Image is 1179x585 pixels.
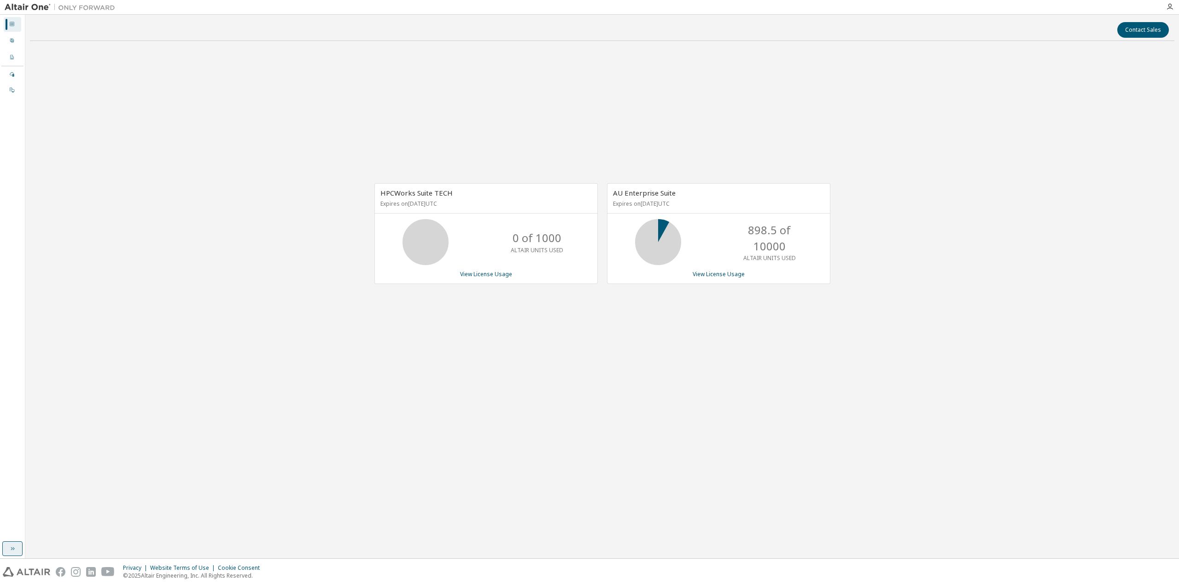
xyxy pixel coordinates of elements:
[613,200,822,208] p: Expires on [DATE] UTC
[86,567,96,577] img: linkedin.svg
[218,564,265,572] div: Cookie Consent
[4,50,21,65] div: Company Profile
[4,67,21,82] div: Managed
[123,564,150,572] div: Privacy
[4,34,21,48] div: User Profile
[5,3,120,12] img: Altair One
[733,222,806,254] p: 898.5 of 10000
[460,270,512,278] a: View License Usage
[1117,22,1169,38] button: Contact Sales
[150,564,218,572] div: Website Terms of Use
[743,254,796,262] p: ALTAIR UNITS USED
[4,83,21,98] div: On Prem
[511,246,563,254] p: ALTAIR UNITS USED
[4,17,21,32] div: Dashboard
[380,200,589,208] p: Expires on [DATE] UTC
[71,567,81,577] img: instagram.svg
[613,188,676,197] span: AU Enterprise Suite
[513,230,561,246] p: 0 of 1000
[3,567,50,577] img: altair_logo.svg
[101,567,115,577] img: youtube.svg
[56,567,65,577] img: facebook.svg
[123,572,265,579] p: © 2025 Altair Engineering, Inc. All Rights Reserved.
[693,270,745,278] a: View License Usage
[380,188,453,197] span: HPCWorks Suite TECH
